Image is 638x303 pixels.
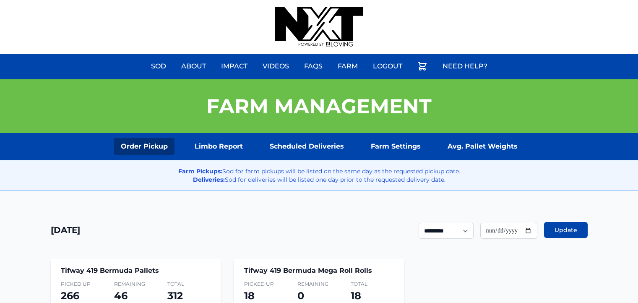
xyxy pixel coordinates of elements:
[61,281,104,287] span: Picked Up
[441,138,524,155] a: Avg. Pallet Weights
[263,138,351,155] a: Scheduled Deliveries
[258,56,294,76] a: Videos
[275,7,363,47] img: nextdaysod.com Logo
[146,56,171,76] a: Sod
[297,290,304,302] span: 0
[364,138,427,155] a: Farm Settings
[544,222,588,238] button: Update
[114,138,174,155] a: Order Pickup
[351,290,361,302] span: 18
[167,290,183,302] span: 312
[176,56,211,76] a: About
[188,138,250,155] a: Limbo Report
[299,56,328,76] a: FAQs
[167,281,211,287] span: Total
[244,266,394,276] h4: Tifway 419 Bermuda Mega Roll Rolls
[114,281,157,287] span: Remaining
[51,224,80,236] h1: [DATE]
[206,96,432,116] h1: Farm Management
[555,226,577,234] span: Update
[216,56,253,76] a: Impact
[178,167,222,175] strong: Farm Pickups:
[114,290,128,302] span: 46
[61,266,211,276] h4: Tifway 419 Bermuda Pallets
[437,56,492,76] a: Need Help?
[244,281,287,287] span: Picked Up
[244,290,255,302] span: 18
[297,281,341,287] span: Remaining
[351,281,394,287] span: Total
[368,56,407,76] a: Logout
[61,290,79,302] span: 266
[193,176,225,183] strong: Deliveries:
[333,56,363,76] a: Farm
